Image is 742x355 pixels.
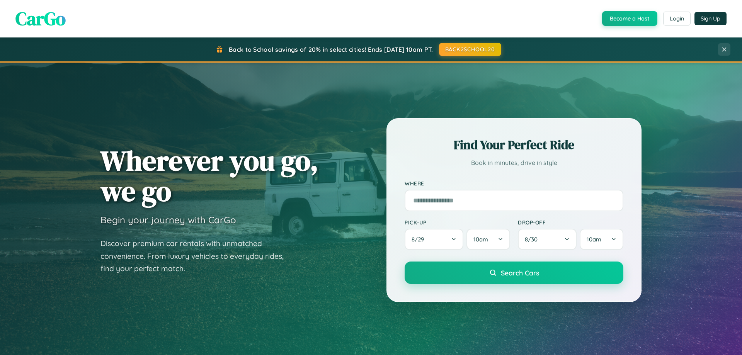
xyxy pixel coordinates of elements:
label: Pick-up [405,219,510,226]
button: BACK2SCHOOL20 [439,43,501,56]
h1: Wherever you go, we go [100,145,318,206]
button: 8/29 [405,229,463,250]
button: Search Cars [405,262,623,284]
label: Where [405,180,623,187]
span: Search Cars [501,268,539,277]
button: Login [663,12,691,25]
h3: Begin your journey with CarGo [100,214,236,226]
button: 10am [466,229,510,250]
span: 10am [473,236,488,243]
button: 8/30 [518,229,577,250]
span: Back to School savings of 20% in select cities! Ends [DATE] 10am PT. [229,46,433,53]
p: Book in minutes, drive in style [405,157,623,168]
button: Become a Host [602,11,657,26]
span: 8 / 30 [525,236,541,243]
span: 10am [587,236,601,243]
p: Discover premium car rentals with unmatched convenience. From luxury vehicles to everyday rides, ... [100,237,294,275]
button: Sign Up [694,12,727,25]
span: CarGo [15,6,66,31]
button: 10am [580,229,623,250]
label: Drop-off [518,219,623,226]
span: 8 / 29 [412,236,428,243]
h2: Find Your Perfect Ride [405,136,623,153]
